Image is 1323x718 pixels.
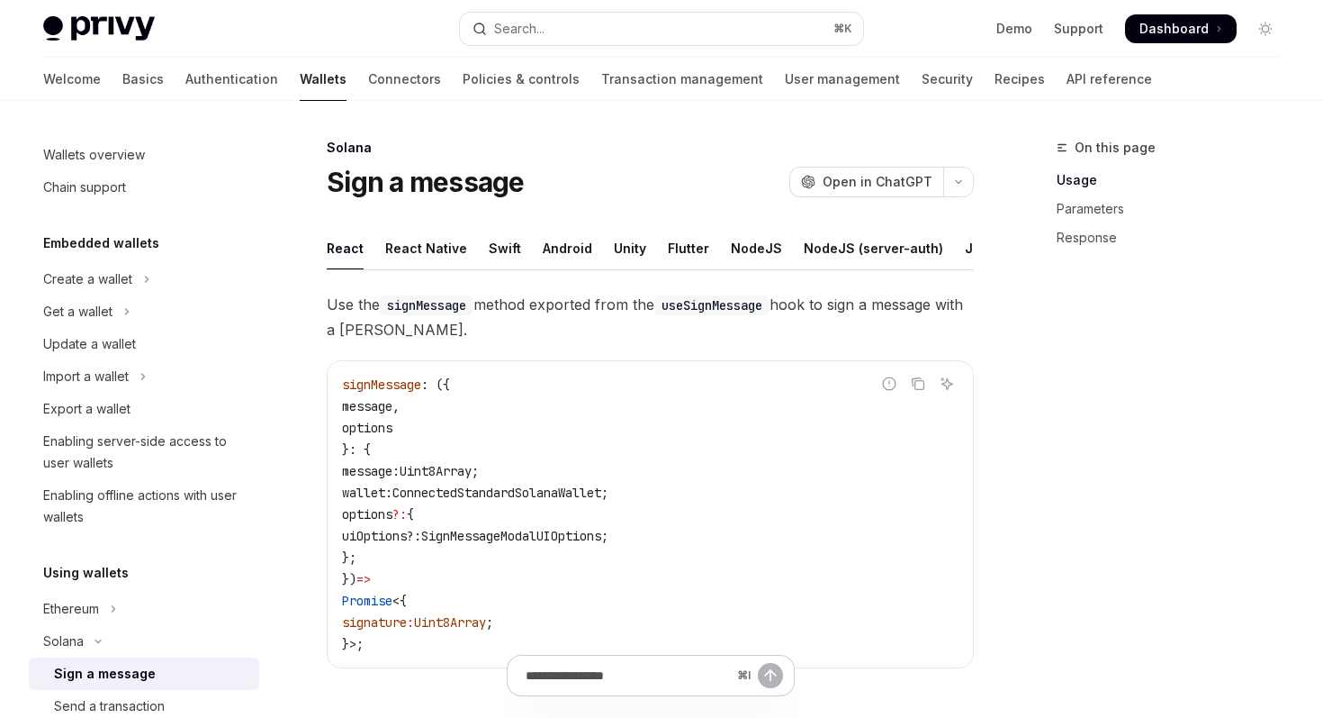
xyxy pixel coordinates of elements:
[1054,20,1103,38] a: Support
[1057,223,1294,252] a: Response
[342,571,356,587] span: })
[29,139,259,171] a: Wallets overview
[342,506,392,523] span: options
[29,171,259,204] a: Chain support
[122,58,164,101] a: Basics
[327,227,364,269] div: React
[29,479,259,533] a: Enabling offline actions with user wallets
[342,463,400,479] span: message:
[356,571,371,587] span: =>
[43,333,136,355] div: Update a wallet
[996,20,1032,38] a: Demo
[833,22,852,36] span: ⌘ K
[1125,14,1237,43] a: Dashboard
[43,366,129,387] div: Import a wallet
[1075,137,1156,159] span: On this page
[758,663,783,688] button: Send message
[994,58,1045,101] a: Recipes
[43,232,159,254] h5: Embedded wallets
[43,431,248,474] div: Enabling server-side access to user wallets
[29,425,259,479] a: Enabling server-side access to user wallets
[43,177,126,198] div: Chain support
[29,593,259,625] button: Toggle Ethereum section
[965,227,996,269] div: Java
[392,593,407,609] span: <{
[327,292,974,342] span: Use the method exported from the hook to sign a message with a [PERSON_NAME].
[922,58,973,101] a: Security
[407,614,414,631] span: :
[601,528,608,544] span: ;
[392,398,400,414] span: ,
[342,377,421,393] span: signMessage
[1057,166,1294,195] a: Usage
[43,58,101,101] a: Welcome
[43,398,130,420] div: Export a wallet
[29,328,259,360] a: Update a wallet
[29,625,259,658] button: Toggle Solana section
[327,166,525,198] h1: Sign a message
[877,372,901,395] button: Report incorrect code
[421,528,601,544] span: SignMessageModalUIOptions
[385,485,392,501] span: :
[342,614,407,631] span: signature
[43,16,155,41] img: light logo
[1057,195,1294,223] a: Parameters
[486,614,493,631] span: ;
[414,528,421,544] span: :
[43,268,132,290] div: Create a wallet
[789,167,943,197] button: Open in ChatGPT
[29,295,259,328] button: Toggle Get a wallet section
[463,58,580,101] a: Policies & controls
[823,173,932,191] span: Open in ChatGPT
[342,636,364,652] span: }>;
[185,58,278,101] a: Authentication
[1251,14,1280,43] button: Toggle dark mode
[526,656,730,695] input: Ask a question...
[54,695,165,717] div: Send a transaction
[342,485,385,501] span: wallet
[29,263,259,295] button: Toggle Create a wallet section
[804,227,943,269] div: NodeJS (server-auth)
[368,58,441,101] a: Connectors
[29,658,259,690] a: Sign a message
[472,463,479,479] span: ;
[1139,20,1209,38] span: Dashboard
[421,377,450,393] span: : ({
[392,485,601,501] span: ConnectedStandardSolanaWallet
[342,420,392,436] span: options
[601,58,763,101] a: Transaction management
[327,139,974,157] div: Solana
[300,58,346,101] a: Wallets
[489,227,521,269] div: Swift
[414,614,486,631] span: Uint8Array
[342,528,414,544] span: uiOptions?
[601,485,608,501] span: ;
[460,13,862,45] button: Open search
[29,360,259,393] button: Toggle Import a wallet section
[43,144,145,166] div: Wallets overview
[43,301,112,323] div: Get a wallet
[407,506,414,523] span: {
[342,398,392,414] span: message
[54,663,156,685] div: Sign a message
[43,631,84,652] div: Solana
[494,18,544,40] div: Search...
[342,441,371,458] span: }: {
[654,295,769,315] code: useSignMessage
[385,227,467,269] div: React Native
[43,562,129,584] h5: Using wallets
[731,227,782,269] div: NodeJS
[543,227,592,269] div: Android
[29,393,259,425] a: Export a wallet
[935,372,958,395] button: Ask AI
[43,598,99,620] div: Ethereum
[392,506,407,523] span: ?:
[342,550,356,566] span: };
[400,463,472,479] span: Uint8Array
[614,227,646,269] div: Unity
[906,372,930,395] button: Copy the contents from the code block
[342,593,392,609] span: Promise
[1066,58,1152,101] a: API reference
[668,227,709,269] div: Flutter
[380,295,473,315] code: signMessage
